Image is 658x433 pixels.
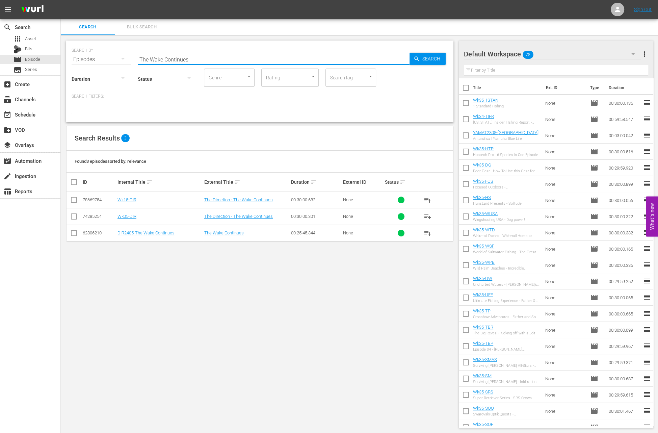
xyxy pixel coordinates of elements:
span: Create [3,80,11,88]
div: Hunstand Presents - Solitude [473,201,522,206]
div: WIld Palm Beaches - Incredible Migration [473,266,540,271]
td: None [543,338,587,354]
span: sort [147,179,153,185]
td: 00:30:00.899 [606,176,643,192]
td: None [543,289,587,306]
button: playlist_add [419,208,436,225]
span: Episode [590,326,598,334]
span: table_chart [3,187,11,196]
span: Episode [590,131,598,139]
div: Surviving [PERSON_NAME] All-Stars - Just Getting Started [473,363,540,368]
th: Duration [605,78,645,97]
div: Bits [14,45,22,53]
td: 00:30:00.165 [606,241,643,257]
span: Schedule [3,111,11,119]
a: Wk35-FOS [473,179,493,184]
td: None [543,95,587,111]
td: None [543,208,587,225]
a: Wk15-DIR [117,197,136,202]
div: Uncharted Waters - [PERSON_NAME]’s first sailfish on [PERSON_NAME]’s new 43 foot Invincible in Ft... [473,282,540,287]
div: None [343,230,383,235]
td: 00:30:00.322 [606,208,643,225]
div: World of Saltwater Fishing - The Great El Salvador Rooster Chase [473,250,540,254]
td: 00:30:00.099 [606,322,643,338]
td: 00:30:00.665 [606,306,643,322]
a: Wk35-SRS [473,389,493,394]
span: Episode [14,55,22,63]
span: reorder [643,326,651,334]
span: reorder [643,342,651,350]
a: The Direction - The Wake Continues [204,197,273,202]
td: 00:30:00.516 [606,144,643,160]
span: reorder [643,245,651,253]
span: reorder [643,261,651,269]
td: 00:30:00.687 [606,371,643,387]
span: Episode [590,164,598,172]
div: Episode 04 - [PERSON_NAME], [PERSON_NAME] & [PERSON_NAME] [473,347,540,352]
span: VOD [3,126,11,134]
span: Search [65,23,111,31]
span: sort [234,179,240,185]
div: Huntech Pro - 6 Species in One Episode [473,153,538,157]
span: sort [400,179,406,185]
div: Status [385,178,418,186]
span: Episode [590,407,598,415]
td: None [543,257,587,273]
td: 00:29:59.920 [606,160,643,176]
span: reorder [643,196,651,204]
td: None [543,273,587,289]
td: None [543,403,587,419]
span: more_vert [640,50,648,58]
span: Episode [590,148,598,156]
a: Wk35-WPB [473,260,495,265]
div: Surviving [PERSON_NAME] - Infiltration [473,380,536,384]
a: Wk35-WUSA [473,211,498,216]
a: Wk35-SMAS [473,357,497,362]
td: 00:30:01.467 [606,403,643,419]
span: Search [3,23,11,31]
span: Overlays [3,141,11,149]
button: more_vert [640,46,648,62]
span: Episode [590,391,598,399]
td: 00:30:00.336 [606,257,643,273]
span: playlist_add [423,212,431,221]
a: Wk35-WTD [473,227,495,232]
a: YAMAT2308-[GEOGRAPHIC_DATA] [473,130,538,135]
td: 00:30:00.056 [606,192,643,208]
div: Duration [291,178,341,186]
span: Episode [590,196,598,204]
div: Ultimate Fishing Experience - Father & Son [PERSON_NAME] [473,299,540,303]
span: reorder [643,115,651,123]
div: ID [83,179,115,185]
span: Automation [3,157,11,165]
div: Internal Title [117,178,202,186]
div: 1 Standard Fishing [473,104,504,108]
td: None [543,354,587,371]
span: Ingestion [3,172,11,180]
div: None [343,197,383,202]
div: The Big Reveal - Kicking off with a Jolt [473,331,535,335]
span: Found 3 episodes sorted by: relevance [75,159,146,164]
span: reorder [643,147,651,155]
span: Series [25,66,37,73]
button: Open [246,73,252,80]
img: ans4CAIJ8jUAAAAAAAAAAAAAAAAAAAAAAAAgQb4GAAAAAAAAAAAAAAAAAAAAAAAAJMjXAAAAAAAAAAAAAAAAAAAAAAAAgAT5G... [16,2,49,18]
span: reorder [643,407,651,415]
span: 78 [523,48,533,62]
span: Episode [590,358,598,366]
div: 00:25:45.344 [291,230,341,235]
div: Default Workspace [464,45,641,63]
span: reorder [643,374,651,382]
span: Episode [590,310,598,318]
span: Channels [3,96,11,104]
span: Episode [590,115,598,123]
span: Series [14,66,22,74]
a: Wk05-DIR [117,214,136,219]
span: reorder [643,99,651,107]
button: Open Feedback Widget [646,197,658,237]
a: The Wake Continues [204,230,244,235]
td: None [543,111,587,127]
a: DIR2405-The Wake Continues [117,230,175,235]
div: External ID [343,179,383,185]
span: Episode [590,277,598,285]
